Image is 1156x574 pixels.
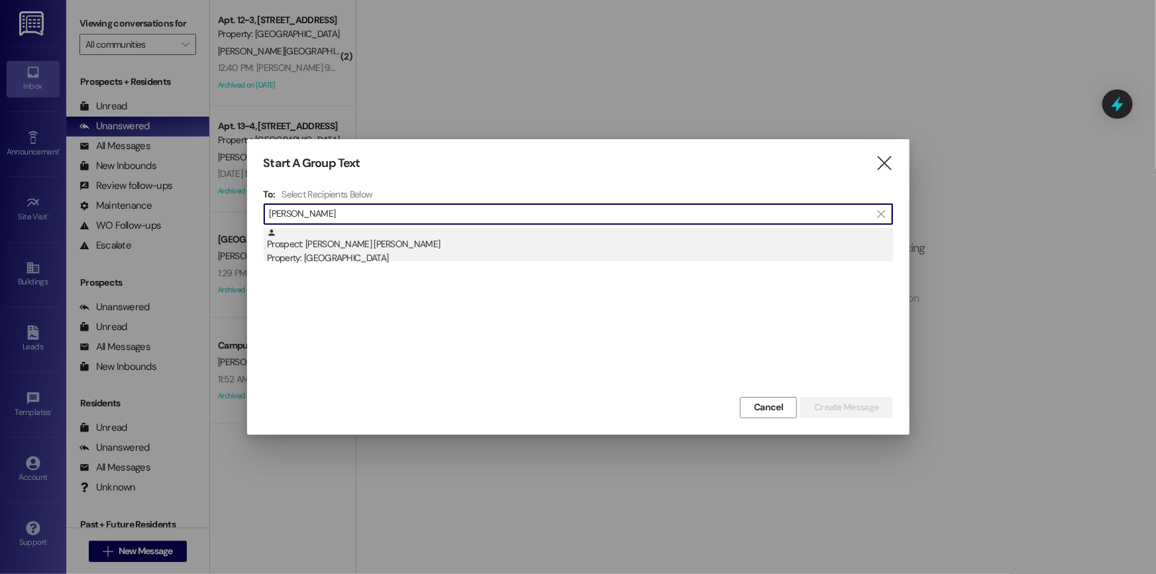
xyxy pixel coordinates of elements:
button: Cancel [740,397,797,418]
h3: Start A Group Text [264,156,360,171]
i:  [875,156,893,170]
button: Create Message [800,397,892,418]
h4: Select Recipients Below [282,188,372,200]
i:  [878,209,885,219]
div: Prospect: [PERSON_NAME] [PERSON_NAME]Property: [GEOGRAPHIC_DATA] [264,228,893,261]
span: Cancel [754,400,783,414]
span: Create Message [814,400,878,414]
input: Search for any contact or apartment [270,205,871,223]
h3: To: [264,188,276,200]
div: Prospect: [PERSON_NAME] [PERSON_NAME] [267,228,893,266]
button: Clear text [871,204,892,224]
div: Property: [GEOGRAPHIC_DATA] [267,251,893,265]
